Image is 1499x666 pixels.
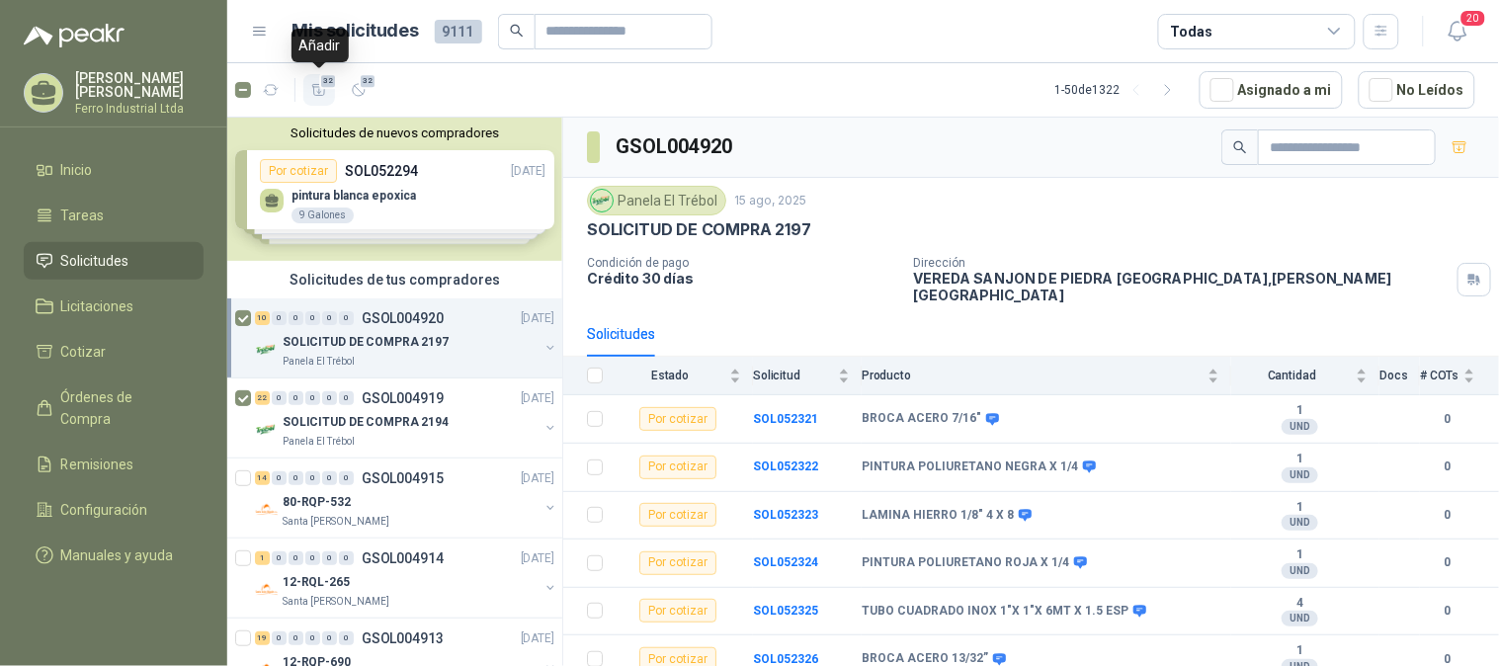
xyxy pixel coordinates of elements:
[283,594,389,610] p: Santa [PERSON_NAME]
[24,288,204,325] a: Licitaciones
[305,551,320,565] div: 0
[1459,9,1487,28] span: 20
[587,219,811,240] p: SOLICITUD DE COMPRA 2197
[283,434,355,450] p: Panela El Trébol
[734,192,806,210] p: 15 ago, 2025
[521,309,554,328] p: [DATE]
[292,17,419,45] h1: Mis solicitudes
[914,270,1450,303] p: VEREDA SANJON DE PIEDRA [GEOGRAPHIC_DATA] , [PERSON_NAME][GEOGRAPHIC_DATA]
[255,546,558,610] a: 1 0 0 0 0 0 GSOL004914[DATE] Company Logo12-RQL-265Santa [PERSON_NAME]
[272,551,287,565] div: 0
[753,369,834,382] span: Solicitud
[75,103,204,115] p: Ferro Industrial Ltda
[339,391,354,405] div: 0
[255,498,279,522] img: Company Logo
[510,24,524,38] span: search
[1420,553,1475,572] b: 0
[61,295,134,317] span: Licitaciones
[272,311,287,325] div: 0
[639,551,716,575] div: Por cotizar
[862,555,1069,571] b: PINTURA POLIURETANO ROJA X 1/4
[289,391,303,405] div: 0
[24,24,125,47] img: Logo peakr
[24,242,204,280] a: Solicitudes
[289,471,303,485] div: 0
[753,604,818,618] b: SOL052325
[1282,611,1318,626] div: UND
[1282,419,1318,435] div: UND
[339,471,354,485] div: 0
[343,74,375,106] button: 32
[61,499,148,521] span: Configuración
[24,537,204,574] a: Manuales y ayuda
[1231,369,1352,382] span: Cantidad
[24,333,204,371] a: Cotizar
[862,357,1231,395] th: Producto
[255,631,270,645] div: 19
[587,323,655,345] div: Solicitudes
[1231,500,1368,516] b: 1
[753,459,818,473] a: SOL052322
[339,631,354,645] div: 0
[1420,410,1475,429] b: 0
[862,369,1204,382] span: Producto
[227,118,562,261] div: Solicitudes de nuevos compradoresPor cotizarSOL052294[DATE] pintura blanca epoxica9 GalonesPor co...
[1231,643,1368,659] b: 1
[272,391,287,405] div: 0
[521,549,554,568] p: [DATE]
[283,514,389,530] p: Santa [PERSON_NAME]
[322,471,337,485] div: 0
[24,197,204,234] a: Tareas
[283,333,449,352] p: SOLICITUD DE COMPRA 2197
[1171,21,1212,42] div: Todas
[753,508,818,522] b: SOL052323
[75,71,204,99] p: [PERSON_NAME] [PERSON_NAME]
[322,631,337,645] div: 0
[1231,596,1368,612] b: 4
[753,357,862,395] th: Solicitud
[255,338,279,362] img: Company Logo
[362,551,444,565] p: GSOL004914
[322,551,337,565] div: 0
[1420,602,1475,621] b: 0
[227,261,562,298] div: Solicitudes de tus compradores
[24,446,204,483] a: Remisiones
[24,151,204,189] a: Inicio
[291,29,349,62] div: Añadir
[615,357,753,395] th: Estado
[61,159,93,181] span: Inicio
[272,631,287,645] div: 0
[362,391,444,405] p: GSOL004919
[305,631,320,645] div: 0
[255,551,270,565] div: 1
[1231,452,1368,467] b: 1
[255,418,279,442] img: Company Logo
[289,551,303,565] div: 0
[1420,369,1459,382] span: # COTs
[235,125,554,140] button: Solicitudes de nuevos compradores
[289,311,303,325] div: 0
[305,471,320,485] div: 0
[1055,74,1184,106] div: 1 - 50 de 1322
[24,491,204,529] a: Configuración
[362,311,444,325] p: GSOL004920
[1231,357,1379,395] th: Cantidad
[591,190,613,211] img: Company Logo
[639,456,716,479] div: Por cotizar
[587,256,898,270] p: Condición de pago
[753,652,818,666] a: SOL052326
[862,459,1078,475] b: PINTURA POLIURETANO NEGRA X 1/4
[521,469,554,488] p: [DATE]
[639,407,716,431] div: Por cotizar
[1420,506,1475,525] b: 0
[61,454,134,475] span: Remisiones
[753,555,818,569] a: SOL052324
[616,131,735,162] h3: GSOL004920
[521,389,554,408] p: [DATE]
[639,599,716,623] div: Por cotizar
[255,386,558,450] a: 22 0 0 0 0 0 GSOL004919[DATE] Company LogoSOLICITUD DE COMPRA 2194Panela El Trébol
[255,391,270,405] div: 22
[587,186,726,215] div: Panela El Trébol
